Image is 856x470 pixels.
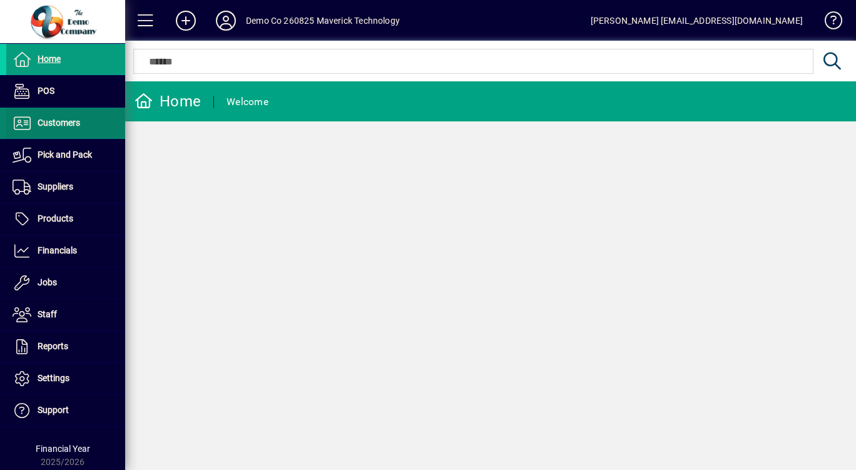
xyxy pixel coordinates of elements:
span: Customers [38,118,80,128]
a: Reports [6,331,125,362]
a: Jobs [6,267,125,299]
a: Staff [6,299,125,330]
a: Knowledge Base [815,3,840,43]
button: Add [166,9,206,32]
a: Support [6,395,125,426]
a: Pick and Pack [6,140,125,171]
span: Support [38,405,69,415]
span: Financial Year [36,444,90,454]
span: Financials [38,245,77,255]
a: Suppliers [6,171,125,203]
a: POS [6,76,125,107]
div: Welcome [227,92,268,112]
span: POS [38,86,54,96]
span: Reports [38,341,68,351]
span: Suppliers [38,181,73,192]
span: Products [38,213,73,223]
div: [PERSON_NAME] [EMAIL_ADDRESS][DOMAIN_NAME] [591,11,803,31]
a: Settings [6,363,125,394]
a: Customers [6,108,125,139]
span: Staff [38,309,57,319]
span: Home [38,54,61,64]
button: Profile [206,9,246,32]
div: Home [135,91,201,111]
span: Settings [38,373,69,383]
span: Jobs [38,277,57,287]
span: Pick and Pack [38,150,92,160]
div: Demo Co 260825 Maverick Technology [246,11,400,31]
a: Financials [6,235,125,267]
a: Products [6,203,125,235]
